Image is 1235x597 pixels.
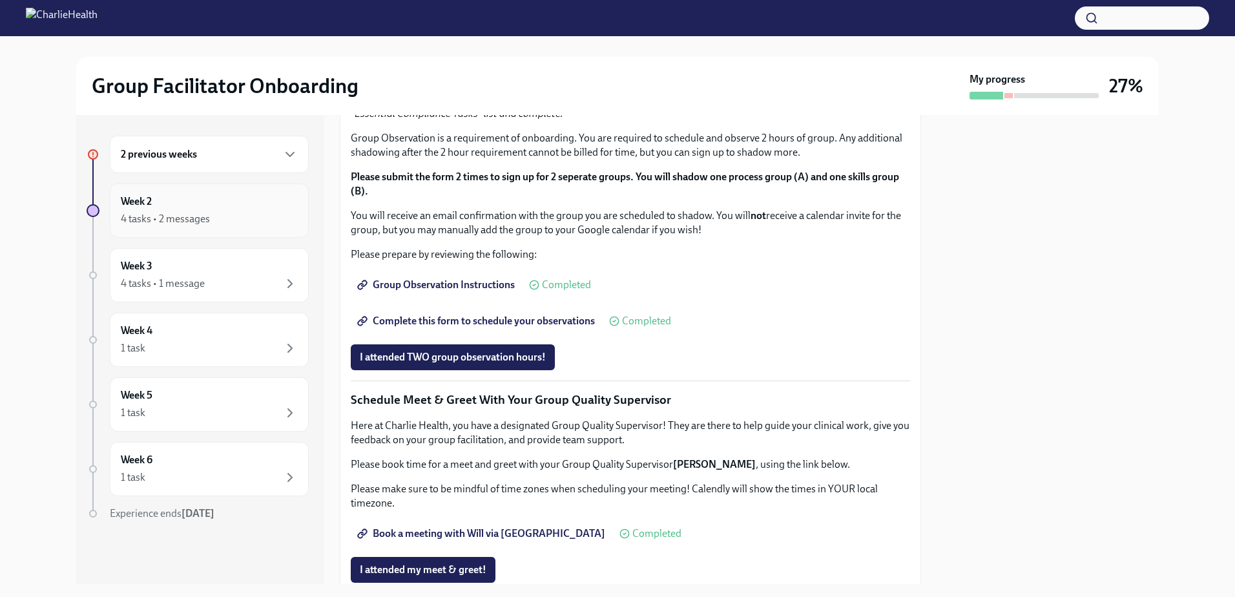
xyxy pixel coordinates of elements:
strong: [DATE] [182,507,214,519]
span: Completed [622,316,671,326]
span: I attended TWO group observation hours! [360,351,546,364]
div: 1 task [121,341,145,355]
div: 2 previous weeks [110,136,309,173]
a: Week 24 tasks • 2 messages [87,183,309,238]
strong: [PERSON_NAME] [673,458,756,470]
p: Schedule Meet & Greet With Your Group Quality Supervisor [351,392,910,408]
a: Week 51 task [87,377,309,432]
div: 1 task [121,406,145,420]
p: Please prepare by reviewing the following: [351,247,910,262]
strong: My progress [970,72,1025,87]
a: Week 34 tasks • 1 message [87,248,309,302]
h6: Week 3 [121,259,152,273]
em: if you have not completed the HIPAA training yet, please return to the "Essential Compliance Task... [351,93,881,120]
span: Complete this form to schedule your observations [360,315,595,328]
div: 4 tasks • 1 message [121,277,205,291]
span: Completed [542,280,591,290]
p: Please book time for a meet and greet with your Group Quality Supervisor , using the link below. [351,457,910,472]
a: Week 61 task [87,442,309,496]
img: CharlieHealth [26,8,98,28]
a: Complete this form to schedule your observations [351,308,604,334]
button: I attended TWO group observation hours! [351,344,555,370]
div: 4 tasks • 2 messages [121,212,210,226]
div: 1 task [121,470,145,485]
a: Group Observation Instructions [351,272,524,298]
a: Week 41 task [87,313,309,367]
p: Please make sure to be mindful of time zones when scheduling your meeting! Calendly will show the... [351,482,910,510]
a: Book a meeting with Will via [GEOGRAPHIC_DATA] [351,521,614,547]
h3: 27% [1109,74,1143,98]
p: Group Observation is a requirement of onboarding. You are required to schedule and observe 2 hour... [351,131,910,160]
h6: 2 previous weeks [121,147,197,162]
h6: Week 5 [121,388,152,403]
p: You will receive an email confirmation with the group you are scheduled to shadow. You will recei... [351,209,910,237]
h6: Week 2 [121,194,152,209]
span: Completed [632,529,681,539]
button: I attended my meet & greet! [351,557,495,583]
h2: Group Facilitator Onboarding [92,73,358,99]
strong: Please submit the form 2 times to sign up for 2 seperate groups. You will shadow one process grou... [351,171,899,197]
span: I attended my meet & greet! [360,563,486,576]
p: Here at Charlie Health, you have a designated Group Quality Supervisor! They are there to help gu... [351,419,910,447]
span: Book a meeting with Will via [GEOGRAPHIC_DATA] [360,527,605,540]
span: Group Observation Instructions [360,278,515,291]
h6: Week 6 [121,453,152,467]
span: Experience ends [110,507,214,519]
h6: Week 4 [121,324,152,338]
strong: not [751,209,766,222]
